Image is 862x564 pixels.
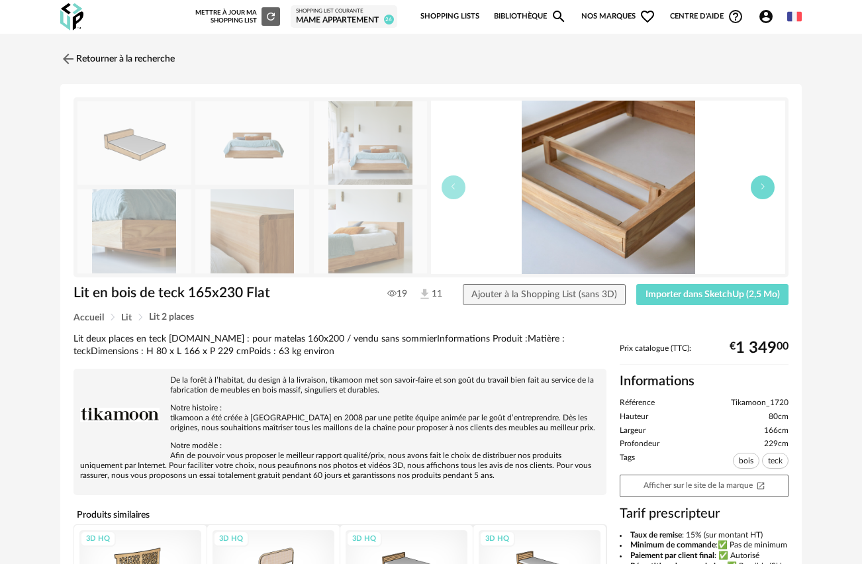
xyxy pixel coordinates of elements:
span: Tikamoon_1720 [731,398,789,408]
div: 3D HQ [213,531,249,547]
div: 3D HQ [80,531,116,547]
img: lit-en-teck-massif-165x230-cm-flat-1720 [314,189,428,273]
span: Ajouter à la Shopping List (sans 3D) [471,290,617,299]
img: fr [787,9,802,24]
div: Breadcrumb [73,312,789,322]
li: :✅ Pas de minimum [620,540,789,551]
span: Hauteur [620,412,648,422]
div: Shopping List courante [296,8,392,15]
span: 26 [384,15,394,24]
button: Ajouter à la Shopping List (sans 3D) [463,284,626,305]
div: € 00 [730,344,789,353]
h4: Produits similaires [73,506,606,524]
div: Lit deux places en teck [DOMAIN_NAME] : pour matelas 160x200 / vendu sans sommierInformations Pro... [73,333,606,358]
span: 11 [418,287,440,301]
img: lit-en-teck-massif-165x230-cm-flat-1720 [431,101,785,274]
span: Référence [620,398,655,408]
span: Refresh icon [265,13,277,20]
b: Paiement par client final [630,551,714,559]
h2: Informations [620,373,789,390]
div: Prix catalogue (TTC): [620,344,789,365]
span: Heart Outline icon [640,9,655,24]
h1: Lit en bois de teck 165x230 Flat [73,284,363,302]
div: 3D HQ [479,531,515,547]
button: Importer dans SketchUp (2,5 Mo) [636,284,789,305]
p: De la forêt à l’habitat, du design à la livraison, tikamoon met son savoir-faire et son goût du t... [80,375,600,395]
div: 3D HQ [346,531,382,547]
a: Shopping List courante Mame appartement 26 [296,8,392,25]
span: Accueil [73,313,104,322]
a: BibliothèqueMagnify icon [494,3,567,30]
span: Centre d'aideHelp Circle Outline icon [670,9,743,24]
p: Notre histoire : tikamoon a été créée à [GEOGRAPHIC_DATA] en 2008 par une petite équipe animée pa... [80,403,600,433]
img: OXP [60,3,83,30]
span: 19 [387,288,407,300]
span: 1 349 [736,344,777,353]
li: : ✅ Autorisé [620,551,789,561]
span: Tags [620,453,635,471]
div: Mettre à jour ma Shopping List [195,7,280,26]
a: Shopping Lists [420,3,479,30]
span: Largeur [620,426,646,436]
img: thumbnail.png [77,101,191,185]
span: Magnify icon [551,9,567,24]
img: lit-en-teck-massif-165x230-cm-flat-1720 [77,189,191,273]
img: lit-en-teck-massif-165x230-cm-flat-1720 [314,101,428,185]
span: Help Circle Outline icon [728,9,743,24]
span: Profondeur [620,439,659,449]
img: brand logo [80,375,160,455]
img: lit-en-teck-massif-165x230-cm-flat-1720 [195,189,309,273]
div: Mame appartement [296,15,392,26]
b: Minimum de commande [630,541,716,549]
span: Account Circle icon [758,9,780,24]
span: Open In New icon [756,481,765,489]
span: bois [733,453,759,469]
span: Importer dans SketchUp (2,5 Mo) [646,290,780,299]
a: Retourner à la recherche [60,44,175,73]
span: Lit [121,313,132,322]
img: Téléchargements [418,287,432,301]
span: 229cm [764,439,789,449]
span: Lit 2 places [149,312,194,322]
img: svg+xml;base64,PHN2ZyB3aWR0aD0iMjQiIGhlaWdodD0iMjQiIHZpZXdCb3g9IjAgMCAyNCAyNCIgZmlsbD0ibm9uZSIgeG... [60,51,76,67]
h3: Tarif prescripteur [620,505,789,522]
span: 166cm [764,426,789,436]
span: Account Circle icon [758,9,774,24]
span: teck [762,453,789,469]
span: Nos marques [581,3,655,30]
img: lit-en-teck-massif-165x230-cm-flat-1720 [195,101,309,185]
b: Taux de remise [630,531,682,539]
span: 80cm [769,412,789,422]
p: Notre modèle : Afin de pouvoir vous proposer le meilleur rapport qualité/prix, nous avons fait le... [80,441,600,481]
a: Afficher sur le site de la marqueOpen In New icon [620,475,789,497]
li: : 15% (sur montant HT) [620,530,789,541]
